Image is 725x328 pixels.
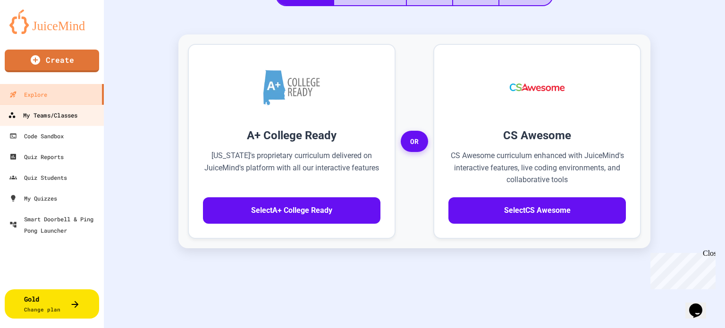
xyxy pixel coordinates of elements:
img: A+ College Ready [263,70,320,105]
div: My Quizzes [9,193,57,204]
img: logo-orange.svg [9,9,94,34]
h3: CS Awesome [448,127,626,144]
button: SelectCS Awesome [448,197,626,224]
button: SelectA+ College Ready [203,197,380,224]
div: Quiz Students [9,172,67,183]
span: Change plan [24,306,60,313]
button: GoldChange plan [5,289,99,319]
span: OR [401,131,428,152]
div: Smart Doorbell & Ping Pong Launcher [9,213,100,236]
div: Gold [24,294,60,314]
a: Create [5,50,99,72]
div: Quiz Reports [9,151,64,162]
iframe: chat widget [647,249,716,289]
p: CS Awesome curriculum enhanced with JuiceMind's interactive features, live coding environments, a... [448,150,626,186]
div: My Teams/Classes [8,109,77,121]
div: Explore [9,89,47,100]
p: [US_STATE]'s proprietary curriculum delivered on JuiceMind's platform with all our interactive fe... [203,150,380,186]
img: CS Awesome [500,59,574,116]
iframe: chat widget [685,290,716,319]
div: Code Sandbox [9,130,64,142]
div: Chat with us now!Close [4,4,65,60]
h3: A+ College Ready [203,127,380,144]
